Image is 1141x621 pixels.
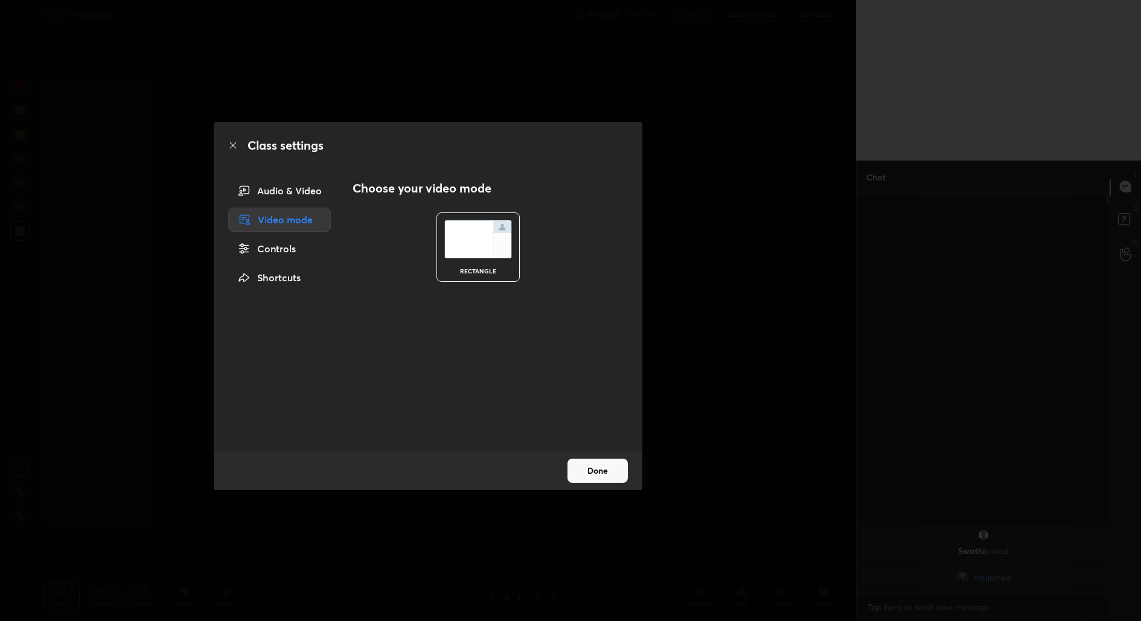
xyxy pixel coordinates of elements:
button: Done [567,459,628,483]
img: normalScreenIcon.ae25ed63.svg [444,220,512,258]
div: Controls [228,237,331,261]
div: rectangle [454,268,502,274]
h2: Class settings [248,136,324,154]
div: Shortcuts [228,266,331,290]
div: Video mode [228,208,331,232]
h2: Choose your video mode [353,180,491,196]
div: Audio & Video [228,179,331,203]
